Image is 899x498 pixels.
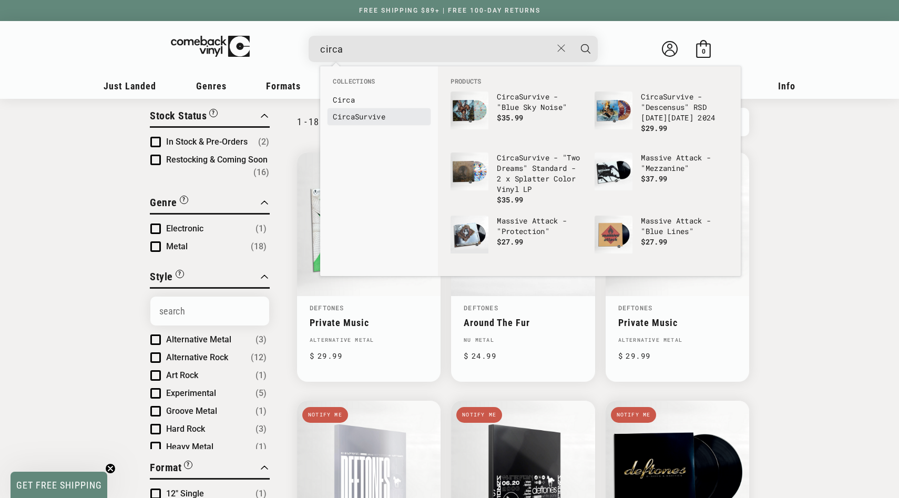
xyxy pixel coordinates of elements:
[166,241,188,251] span: Metal
[333,95,425,105] a: Circa
[328,92,431,108] li: collections: Circa
[258,136,269,148] span: Number of products: (2)
[445,86,589,147] li: products: Circa Survive - "Blue Sky Noise"
[595,92,728,142] a: Circa Survive - "Descensus" RSD Black Friday 2024 CircaSurvive - "Descensus" RSD [DATE][DATE] 202...
[150,460,192,478] button: Filter by Format
[166,406,217,416] span: Groove Metal
[150,108,218,126] button: Filter by Stock Status
[256,369,267,382] span: Number of products: (1)
[309,36,598,62] div: Search
[328,77,431,92] li: Collections
[497,153,519,162] b: Circa
[150,297,269,326] input: Search Options
[497,153,584,195] p: Survive - "Two Dreams" Standard - 2 x Splatter Color Vinyl LP
[196,80,227,92] span: Genres
[166,442,213,452] span: Heavy Metal
[618,303,653,312] a: Deftones
[349,7,551,14] a: FREE SHIPPING $89+ | FREE 100-DAY RETURNS
[589,210,733,271] li: products: Massive Attack - "Blue Lines"
[310,303,344,312] a: Deftones
[595,153,632,190] img: Massive Attack - "Mezzanine"
[105,463,116,474] button: Close teaser
[150,461,181,474] span: Format
[11,472,107,498] div: GET FREE SHIPPINGClose teaser
[16,480,102,491] span: GET FREE SHIPPING
[166,388,216,398] span: Experimental
[256,387,267,400] span: Number of products: (5)
[451,216,488,253] img: Massive Attack - "Protection"
[166,352,228,362] span: Alternative Rock
[150,270,173,283] span: Style
[451,92,584,142] a: Circa Survive - "Blue Sky Noise" CircaSurvive - "Blue Sky Noise" $35.99
[641,174,667,184] span: $37.99
[497,92,584,113] p: Survive - "Blue Sky Noise"
[253,166,269,179] span: Number of products: (16)
[256,222,267,235] span: Number of products: (1)
[618,317,737,328] a: Private Music
[333,95,355,105] b: Circa
[464,317,582,328] a: Around The Fur
[256,441,267,453] span: Number of products: (1)
[445,210,589,271] li: products: Massive Attack - "Protection"
[150,109,207,122] span: Stock Status
[778,80,795,92] span: Info
[702,47,706,55] span: 0
[150,196,177,209] span: Genre
[595,216,632,253] img: Massive Attack - "Blue Lines"
[497,195,523,205] span: $35.99
[438,66,741,276] div: Products
[451,216,584,266] a: Massive Attack - "Protection" Massive Attack - "Protection" $27.99
[333,111,355,121] b: Circa
[297,116,378,127] p: 1 - 18 of 18 products
[251,351,267,364] span: Number of products: (12)
[150,195,188,213] button: Filter by Genre
[166,370,198,380] span: Art Rock
[333,111,425,122] a: CircaSurvive
[497,216,584,237] p: Massive Attack - "Protection"
[451,153,584,205] a: Circa Survive - "Two Dreams" Standard - 2 x Splatter Color Vinyl LP CircaSurvive - "Two Dreams" S...
[497,237,523,247] span: $27.99
[595,153,728,203] a: Massive Attack - "Mezzanine" Massive Attack - "Mezzanine" $37.99
[641,92,728,123] p: Survive - "Descensus" RSD [DATE][DATE] 2024
[256,405,267,418] span: Number of products: (1)
[266,80,301,92] span: Formats
[641,153,728,174] p: Massive Attack - "Mezzanine"
[328,108,431,125] li: collections: Circa Survive
[451,153,488,190] img: Circa Survive - "Two Dreams" Standard - 2 x Splatter Color Vinyl LP
[451,92,488,129] img: Circa Survive - "Blue Sky Noise"
[445,77,733,86] li: Products
[150,269,184,287] button: Filter by Style
[320,66,438,130] div: Collections
[166,155,268,165] span: Restocking & Coming Soon
[166,334,231,344] span: Alternative Metal
[166,424,205,434] span: Hard Rock
[445,147,589,210] li: products: Circa Survive - "Two Dreams" Standard - 2 x Splatter Color Vinyl LP
[104,80,156,92] span: Just Landed
[166,137,248,147] span: In Stock & Pre-Orders
[641,92,663,101] b: Circa
[641,123,667,133] span: $29.99
[595,216,728,266] a: Massive Attack - "Blue Lines" Massive Attack - "Blue Lines" $27.99
[589,86,733,147] li: products: Circa Survive - "Descensus" RSD Black Friday 2024
[595,92,632,129] img: Circa Survive - "Descensus" RSD Black Friday 2024
[251,240,267,253] span: Number of products: (18)
[497,92,519,101] b: Circa
[310,317,428,328] a: Private Music
[464,303,498,312] a: Deftones
[641,237,667,247] span: $27.99
[256,333,267,346] span: Number of products: (3)
[497,113,523,123] span: $35.99
[320,38,552,60] input: When autocomplete results are available use up and down arrows to review and enter to select
[552,37,571,60] button: Close
[256,423,267,435] span: Number of products: (3)
[589,147,733,208] li: products: Massive Attack - "Mezzanine"
[166,223,203,233] span: Electronic
[641,216,728,237] p: Massive Attack - "Blue Lines"
[573,36,599,62] button: Search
